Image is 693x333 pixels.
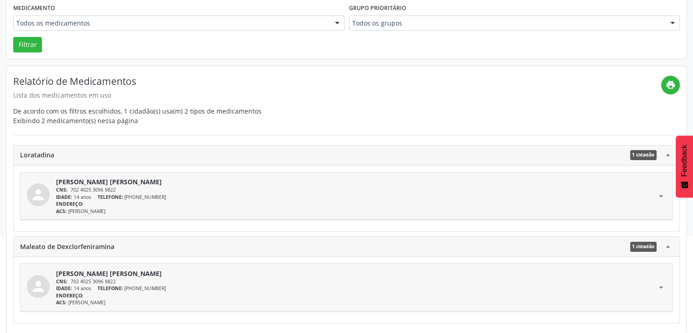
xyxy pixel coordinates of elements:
i: print [666,80,676,90]
span: Feedback [680,145,688,177]
div: [PERSON_NAME] [56,299,656,306]
span: 702 4025 3096 9822 [71,187,116,193]
span: ACS: [56,208,67,214]
i: person [30,278,46,295]
span: TELEFONE: [98,194,123,200]
span: 1 cidadão [630,150,657,160]
div: Lista dos medicamentos em uso [13,90,661,100]
div: 14 anos [PHONE_NUMBER] [56,285,656,292]
span: ENDEREÇO: [56,201,83,207]
label: Medicamento [13,1,55,16]
h4: Relatório de Medicamentos [13,76,661,87]
span: ENDEREÇO: [56,292,83,299]
div: De acordo com os filtros escolhidos, 1 cidadão(s) usa(m) 2 tipos de medicamentos [13,76,661,125]
span: TELEFONE: [98,285,123,291]
a: [PERSON_NAME] [PERSON_NAME] [56,177,162,187]
span: 1 cidadão [630,242,657,252]
div: [PERSON_NAME] [56,208,656,215]
span: ACS: [56,299,67,306]
a: [PERSON_NAME] [PERSON_NAME] [56,269,162,278]
span: IDADE: [56,194,72,200]
button: Feedback - Mostrar pesquisa [676,135,693,198]
button: Filtrar [13,37,42,52]
span: CNS: [56,187,67,193]
i: person [30,187,46,203]
div: 14 anos [PHONE_NUMBER] [56,194,656,201]
a: print [661,76,680,94]
i: arrow_drop_down [656,269,666,307]
span: Todos os medicamentos [16,19,326,28]
i: arrow_drop_up [663,150,673,160]
span: 702 4025 3096 9822 [71,278,116,285]
div: Exibindo 2 medicamento(s) nessa página [13,116,661,125]
span: Maleato de Dexclorfeniramina [20,242,114,252]
span: Todos os grupos [352,19,662,28]
i: arrow_drop_down [656,177,666,215]
span: Loratadina [20,150,54,160]
label: Grupo prioritário [349,1,406,16]
span: CNS: [56,278,67,285]
span: IDADE: [56,285,72,291]
i: arrow_drop_up [663,242,673,252]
